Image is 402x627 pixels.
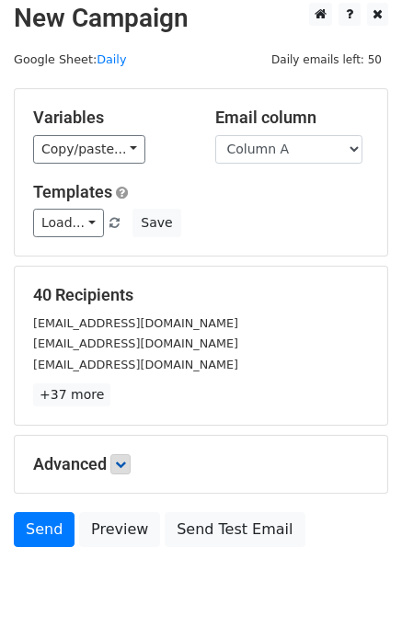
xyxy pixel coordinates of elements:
[33,454,369,474] h5: Advanced
[265,50,388,70] span: Daily emails left: 50
[33,358,238,371] small: [EMAIL_ADDRESS][DOMAIN_NAME]
[33,285,369,305] h5: 40 Recipients
[97,52,126,66] a: Daily
[33,209,104,237] a: Load...
[33,135,145,164] a: Copy/paste...
[33,383,110,406] a: +37 more
[132,209,180,237] button: Save
[165,512,304,547] a: Send Test Email
[33,316,238,330] small: [EMAIL_ADDRESS][DOMAIN_NAME]
[215,108,370,128] h5: Email column
[310,539,402,627] iframe: Chat Widget
[33,336,238,350] small: [EMAIL_ADDRESS][DOMAIN_NAME]
[79,512,160,547] a: Preview
[265,52,388,66] a: Daily emails left: 50
[14,3,388,34] h2: New Campaign
[14,52,126,66] small: Google Sheet:
[33,108,188,128] h5: Variables
[14,512,75,547] a: Send
[33,182,112,201] a: Templates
